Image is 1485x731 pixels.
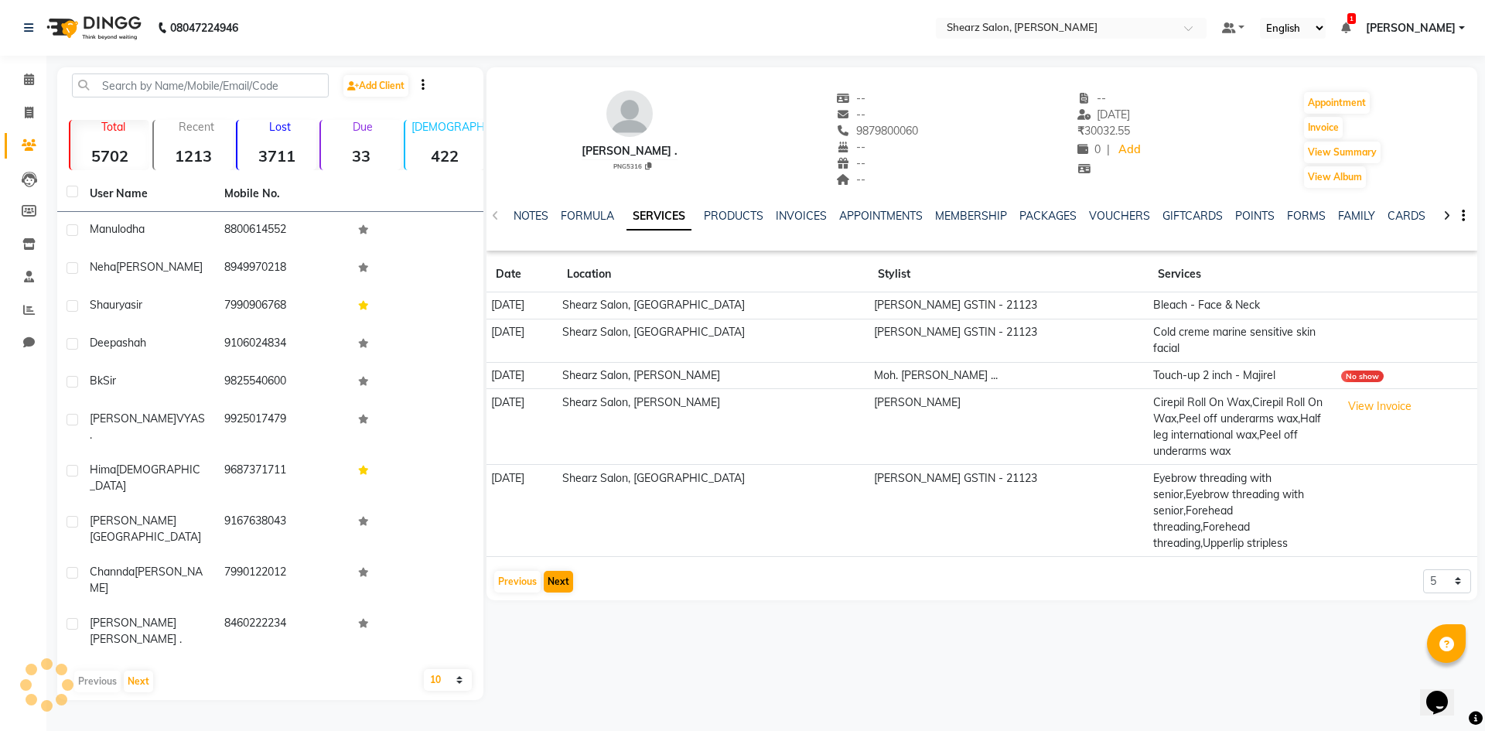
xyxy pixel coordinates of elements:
[1338,209,1375,223] a: FAMILY
[90,565,135,579] span: Channda
[486,362,558,389] td: [DATE]
[837,173,866,186] span: --
[90,374,103,388] span: Bk
[1149,362,1336,389] td: Touch-up 2 inch - Majirel
[1304,142,1381,163] button: View Summary
[215,364,350,401] td: 9825540600
[1341,21,1350,35] a: 1
[90,616,176,630] span: [PERSON_NAME]
[1077,124,1084,138] span: ₹
[558,465,869,557] td: Shearz Salon, [GEOGRAPHIC_DATA]
[558,319,869,362] td: Shearz Salon, [GEOGRAPHIC_DATA]
[90,298,131,312] span: shaurya
[324,120,400,134] p: Due
[116,260,203,274] span: [PERSON_NAME]
[776,209,827,223] a: INVOICES
[90,530,201,544] span: [GEOGRAPHIC_DATA]
[606,91,653,137] img: avatar
[837,124,919,138] span: 9879800060
[90,463,116,477] span: Hima
[869,292,1149,319] td: [PERSON_NAME] GSTIN - 21123
[626,203,691,231] a: SERVICES
[244,120,316,134] p: Lost
[1089,209,1150,223] a: VOUCHERS
[558,292,869,319] td: Shearz Salon, [GEOGRAPHIC_DATA]
[90,412,176,425] span: [PERSON_NAME]
[486,257,558,292] th: Date
[588,160,678,171] div: PNG5316
[124,671,153,692] button: Next
[154,146,233,166] strong: 1213
[1077,124,1130,138] span: 30032.55
[343,75,408,97] a: Add Client
[1107,142,1110,158] span: |
[1304,92,1370,114] button: Appointment
[544,571,573,593] button: Next
[215,453,350,504] td: 9687371711
[90,632,182,646] span: [PERSON_NAME] .
[90,336,122,350] span: deepa
[215,250,350,288] td: 8949970218
[837,156,866,170] span: --
[1366,20,1456,36] span: [PERSON_NAME]
[1388,209,1425,223] a: CARDS
[103,374,116,388] span: Sir
[215,401,350,453] td: 9925017479
[1235,209,1275,223] a: POINTS
[837,140,866,154] span: --
[405,146,484,166] strong: 422
[1420,669,1470,716] iframe: chat widget
[215,176,350,212] th: Mobile No.
[869,362,1149,389] td: Moh. [PERSON_NAME] ...
[869,319,1149,362] td: [PERSON_NAME] GSTIN - 21123
[869,257,1149,292] th: Stylist
[90,463,200,493] span: [DEMOGRAPHIC_DATA]
[1149,257,1336,292] th: Services
[558,362,869,389] td: Shearz Salon, [PERSON_NAME]
[90,260,116,274] span: neha
[90,514,176,528] span: [PERSON_NAME]
[486,292,558,319] td: [DATE]
[215,606,350,657] td: 8460222234
[215,555,350,606] td: 7990122012
[215,288,350,326] td: 7990906768
[837,91,866,105] span: --
[77,120,149,134] p: Total
[869,389,1149,465] td: [PERSON_NAME]
[558,257,869,292] th: Location
[1347,13,1356,24] span: 1
[39,6,145,50] img: logo
[582,143,678,159] div: [PERSON_NAME] .
[837,108,866,121] span: --
[1149,389,1336,465] td: Cirepil Roll On Wax,Cirepil Roll On Wax,Peel off underarms wax,Half leg international wax,Peel of...
[1077,142,1101,156] span: 0
[1077,108,1131,121] span: [DATE]
[704,209,763,223] a: PRODUCTS
[558,389,869,465] td: Shearz Salon, [PERSON_NAME]
[215,326,350,364] td: 9106024834
[170,6,238,50] b: 08047224946
[1149,465,1336,557] td: Eyebrow threading with senior,Eyebrow threading with senior,Forehead threading,Forehead threading...
[1341,371,1384,382] div: No show
[237,146,316,166] strong: 3711
[486,465,558,557] td: [DATE]
[1341,395,1418,418] button: View Invoice
[869,465,1149,557] td: [PERSON_NAME] GSTIN - 21123
[1304,166,1366,188] button: View Album
[90,222,118,236] span: manu
[1149,292,1336,319] td: Bleach - Face & Neck
[80,176,215,212] th: User Name
[215,504,350,555] td: 9167638043
[90,565,203,595] span: [PERSON_NAME]
[486,319,558,362] td: [DATE]
[1162,209,1223,223] a: GIFTCARDS
[561,209,614,223] a: FORMULA
[321,146,400,166] strong: 33
[72,73,329,97] input: Search by Name/Mobile/Email/Code
[839,209,923,223] a: APPOINTMENTS
[118,222,145,236] span: lodha
[494,571,541,593] button: Previous
[122,336,146,350] span: shah
[1287,209,1326,223] a: FORMS
[1077,91,1107,105] span: --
